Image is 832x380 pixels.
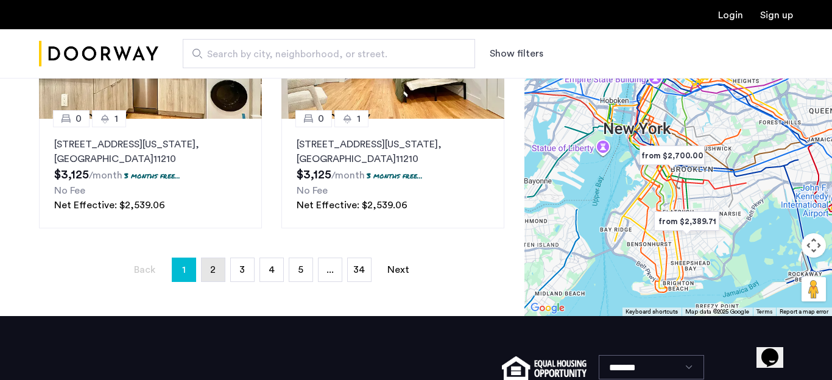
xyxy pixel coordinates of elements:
[599,355,704,379] select: Language select
[802,233,826,258] button: Map camera controls
[756,331,795,368] iframe: chat widget
[386,258,411,281] a: Next
[357,111,361,126] span: 1
[527,300,568,316] a: Open this area in Google Maps (opens a new window)
[802,277,826,301] button: Drag Pegman onto the map to open Street View
[756,308,772,316] a: Terms (opens in new tab)
[54,137,247,166] p: [STREET_ADDRESS][US_STATE] 11210
[298,265,303,275] span: 5
[210,265,216,275] span: 2
[297,137,489,166] p: [STREET_ADDRESS][US_STATE] 11210
[780,308,828,316] a: Report a map error
[490,46,543,61] button: Show or hide filters
[353,265,365,275] span: 34
[626,308,678,316] button: Keyboard shortcuts
[39,119,262,228] a: 01[STREET_ADDRESS][US_STATE], [GEOGRAPHIC_DATA]112103 months free...No FeeNet Effective: $2,539.06
[76,111,82,126] span: 0
[124,171,180,181] p: 3 months free...
[318,111,324,126] span: 0
[54,200,165,210] span: Net Effective: $2,539.06
[183,39,475,68] input: Apartment Search
[281,119,504,228] a: 01[STREET_ADDRESS][US_STATE], [GEOGRAPHIC_DATA]112103 months free...No FeeNet Effective: $2,539.06
[685,309,749,315] span: Map data ©2025 Google
[39,31,158,77] a: Cazamio Logo
[297,200,407,210] span: Net Effective: $2,539.06
[39,31,158,77] img: logo
[297,186,328,195] span: No Fee
[331,171,365,180] sub: /month
[326,265,334,275] span: ...
[649,208,724,235] div: from $2,389.71
[54,169,89,181] span: $3,125
[207,47,441,62] span: Search by city, neighborhood, or street.
[527,300,568,316] img: Google
[239,265,245,275] span: 3
[297,169,331,181] span: $3,125
[760,10,793,20] a: Registration
[635,142,710,169] div: from $2,700.00
[718,10,743,20] a: Login
[39,258,504,282] nav: Pagination
[182,260,186,280] span: 1
[89,171,122,180] sub: /month
[367,171,423,181] p: 3 months free...
[54,186,85,195] span: No Fee
[269,265,275,275] span: 4
[134,265,155,275] span: Back
[115,111,118,126] span: 1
